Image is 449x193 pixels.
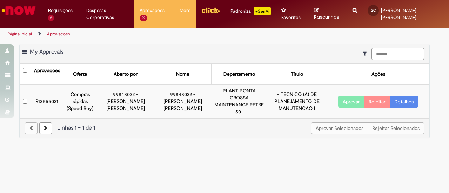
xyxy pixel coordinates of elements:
[267,85,327,118] td: - TECNICO (A) DE PLANEJAMENTO DE MANUTENCAO I
[8,31,32,37] a: Página inicial
[230,7,271,15] div: Padroniza
[363,51,370,56] i: Mostrar filtros para: Suas Solicitações
[30,48,63,55] span: My Approvals
[371,71,385,78] div: Ações
[314,7,342,20] a: Rascunhos
[25,124,424,132] div: Linhas 1 − 1 de 1
[201,5,220,15] img: click_logo_yellow_360x200.png
[114,71,138,78] div: Aberto por
[48,7,73,14] span: Requisições
[390,96,418,108] a: Detalhes
[34,67,60,74] div: Aprovações
[176,71,189,78] div: Nome
[212,85,267,118] td: PLANT PONTA GROSSA MAINTENANCE RETBE 501
[73,71,87,78] div: Oferta
[1,4,37,18] img: ServiceNow
[180,7,190,14] span: More
[314,14,339,20] span: Rascunhos
[338,96,364,108] button: Aprovar
[381,7,416,20] span: [PERSON_NAME] [PERSON_NAME]
[47,31,70,37] a: Aprovações
[97,85,154,118] td: 99848022 - [PERSON_NAME] [PERSON_NAME]
[86,7,129,21] span: Despesas Corporativas
[371,8,376,13] span: GC
[48,15,54,21] span: 2
[154,85,212,118] td: 99848022 - [PERSON_NAME] [PERSON_NAME]
[281,14,301,21] span: Favoritos
[5,28,294,41] ul: Trilhas de página
[291,71,303,78] div: Título
[140,7,165,14] span: Aprovações
[223,71,255,78] div: Departamento
[31,64,63,84] th: Aprovações
[254,7,271,15] p: +GenAi
[31,85,63,118] td: R13555021
[364,96,390,108] button: Rejeitar
[63,85,97,118] td: Compras rápidas (Speed Buy)
[140,15,147,21] span: 29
